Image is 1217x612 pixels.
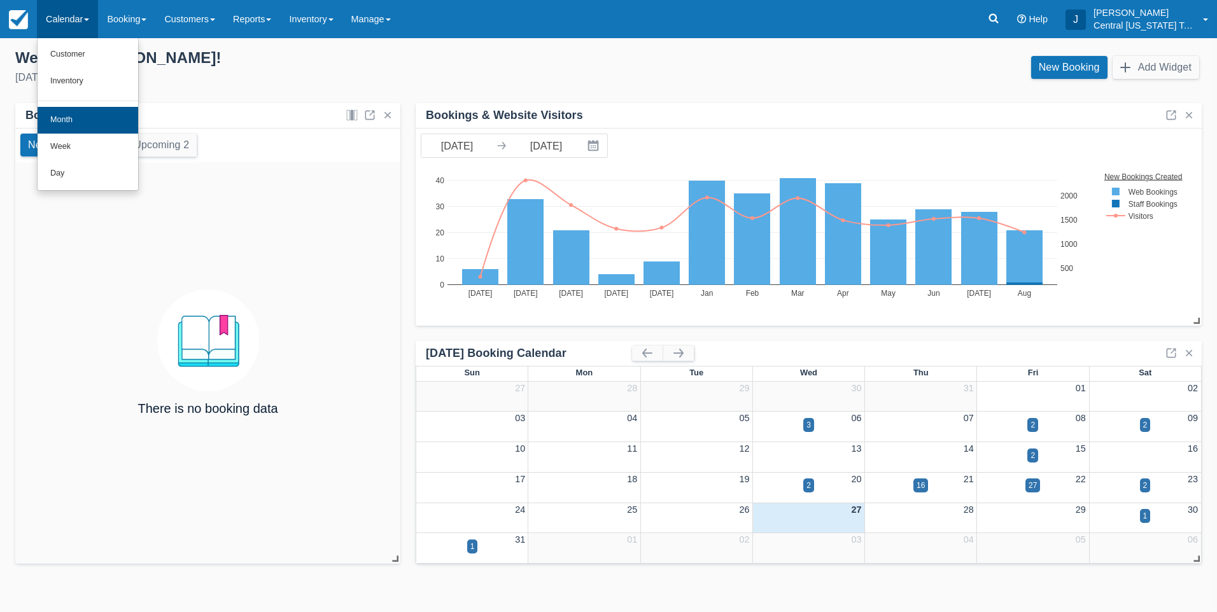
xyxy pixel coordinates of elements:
div: 2 [1143,480,1148,491]
input: Start Date [421,134,493,157]
span: Thu [913,368,929,377]
button: Interact with the calendar and add the check-in date for your trip. [582,134,607,157]
text: New Bookings Created [1106,172,1184,181]
span: Mon [576,368,593,377]
div: Welcome , [PERSON_NAME] ! [15,48,598,67]
a: 01 [1076,383,1086,393]
a: 31 [964,383,974,393]
div: J [1066,10,1086,30]
a: 02 [739,534,749,545]
a: 05 [739,413,749,423]
img: checkfront-main-nav-mini-logo.png [9,10,28,29]
a: 19 [739,474,749,484]
a: 29 [1076,504,1086,515]
a: 27 [515,383,525,393]
button: New 0 [20,134,65,156]
a: 10 [515,443,525,454]
a: 16 [1188,443,1198,454]
a: 24 [515,504,525,515]
a: Customer [38,41,138,68]
span: Sun [464,368,479,377]
a: Week [38,134,138,160]
div: 27 [1029,480,1037,491]
a: 18 [627,474,637,484]
ul: Calendar [37,38,139,191]
span: Tue [689,368,703,377]
a: 27 [852,504,862,515]
span: Wed [800,368,817,377]
a: 08 [1076,413,1086,423]
a: 07 [964,413,974,423]
a: 31 [515,534,525,545]
h4: There is no booking data [137,401,278,415]
div: Bookings & Website Visitors [426,108,583,123]
div: 1 [1143,510,1148,522]
a: Inventory [38,68,138,95]
a: New Booking [1031,56,1108,79]
div: [DATE] Booking Calendar [426,346,632,361]
a: Month [38,107,138,134]
a: Day [38,160,138,187]
a: 11 [627,443,637,454]
div: [DATE] [15,70,598,85]
a: 06 [852,413,862,423]
a: 28 [964,504,974,515]
div: 2 [806,480,811,491]
a: 13 [852,443,862,454]
a: 01 [627,534,637,545]
a: 05 [1076,534,1086,545]
a: 09 [1188,413,1198,423]
a: 15 [1076,443,1086,454]
a: 25 [627,504,637,515]
i: Help [1017,15,1026,24]
a: 04 [627,413,637,423]
a: 20 [852,474,862,484]
div: 2 [1143,419,1148,431]
a: 21 [964,474,974,484]
a: 28 [627,383,637,393]
p: [PERSON_NAME] [1094,6,1195,19]
a: 22 [1076,474,1086,484]
div: 16 [917,480,925,491]
input: End Date [510,134,582,157]
a: 17 [515,474,525,484]
a: 04 [964,534,974,545]
div: 1 [470,541,475,552]
a: 23 [1188,474,1198,484]
a: 02 [1188,383,1198,393]
a: 30 [852,383,862,393]
a: 30 [1188,504,1198,515]
div: 2 [1031,419,1035,431]
div: 3 [806,419,811,431]
span: Fri [1028,368,1039,377]
a: 29 [739,383,749,393]
a: 14 [964,443,974,454]
a: 06 [1188,534,1198,545]
span: Help [1029,14,1048,24]
span: Sat [1139,368,1151,377]
button: Add Widget [1113,56,1199,79]
button: Upcoming 2 [126,134,197,156]
div: 2 [1031,450,1035,461]
a: 26 [739,504,749,515]
a: 12 [739,443,749,454]
p: Central [US_STATE] Tours [1094,19,1195,32]
img: booking.png [157,289,259,391]
div: Bookings by Month [25,108,133,123]
a: 03 [852,534,862,545]
a: 03 [515,413,525,423]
